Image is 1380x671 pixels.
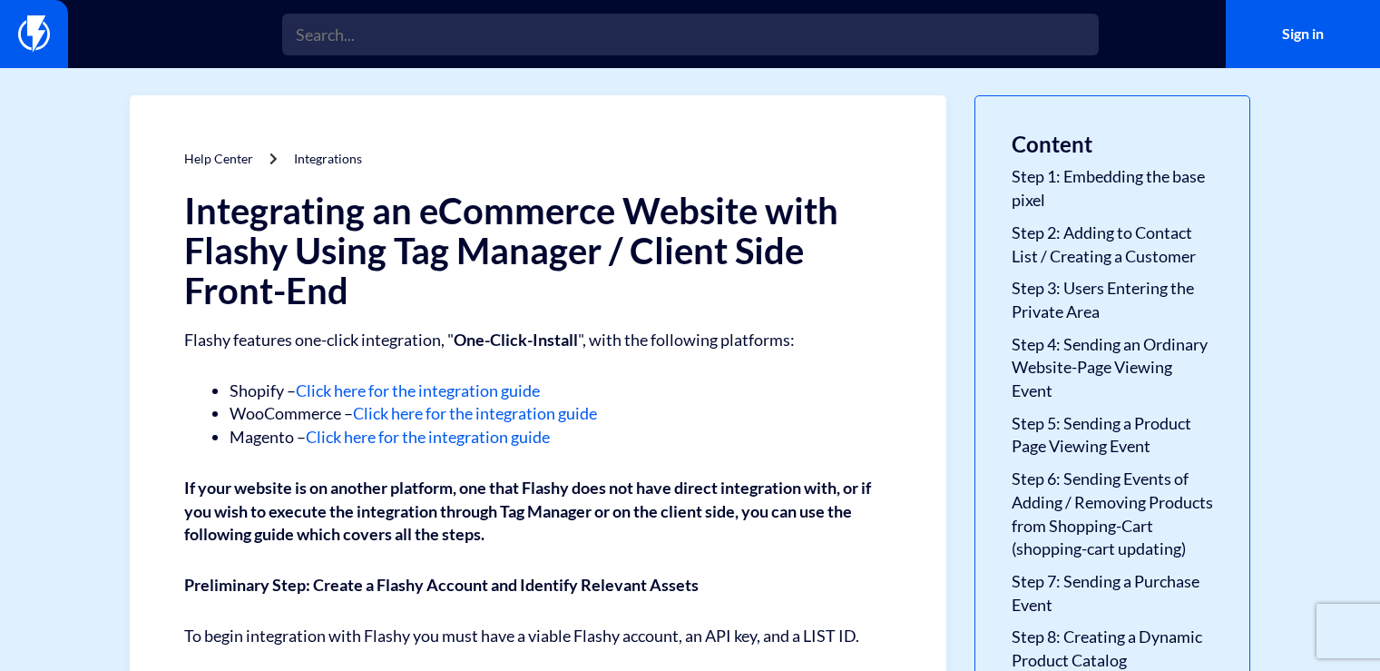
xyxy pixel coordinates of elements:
[454,330,578,350] strong: One-Click-Install
[294,151,362,166] a: Integrations
[184,329,892,352] p: Flashy features one-click integration, " ", with the following platforms:
[184,575,699,595] strong: Preliminary Step: Create a Flashy Account and Identify Relevant Assets
[1012,570,1213,617] a: Step 7: Sending a Purchase Event
[230,402,847,426] li: WooCommerce –
[184,478,871,544] strong: If your website is on another platform, one that Flashy does not have direct integration with, or...
[296,380,540,400] a: Click here for the integration guide
[1012,165,1213,212] a: Step 1: Embedding the base pixel
[353,403,597,423] a: Click here for the integration guide
[306,427,550,447] a: Click here for the integration guide
[230,426,847,449] li: Magento –
[1012,468,1213,561] a: Step 6: Sending Events of Adding / Removing Products from Shopping-Cart (shopping-cart updating)
[1012,133,1213,156] h3: Content
[1012,412,1213,459] a: Step 5: Sending a Product Page Viewing Event
[1012,222,1213,268] a: Step 2: Adding to Contact List / Creating a Customer
[1012,333,1213,403] a: Step 4: Sending an Ordinary Website-Page Viewing Event
[184,625,892,648] p: To begin integration with Flashy you must have a viable Flashy account, an API key, and a LIST ID.
[282,14,1099,55] input: Search...
[184,191,892,311] h1: Integrating an eCommerce Website with Flashy Using Tag Manager / Client Side Front-End
[230,380,847,403] li: Shopify –
[184,151,253,166] a: Help Center
[1012,277,1213,323] a: Step 3: Users Entering the Private Area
